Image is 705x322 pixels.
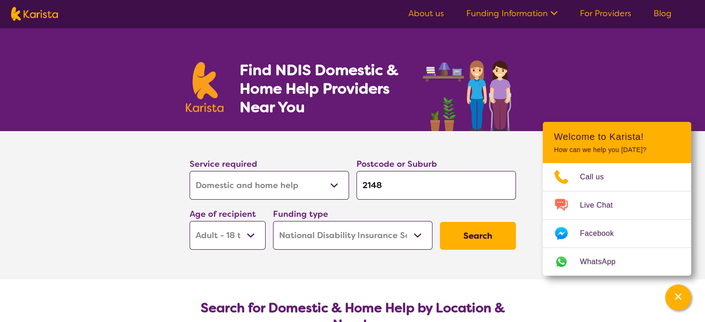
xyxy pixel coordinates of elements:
span: WhatsApp [580,255,627,269]
label: Postcode or Suburb [356,158,437,170]
span: Live Chat [580,198,624,212]
h2: Welcome to Karista! [554,131,680,142]
button: Search [440,222,516,250]
a: Funding Information [466,8,558,19]
img: domestic-help [420,50,519,131]
h1: Find NDIS Domestic & Home Help Providers Near You [239,61,411,116]
a: Web link opens in a new tab. [543,248,691,276]
button: Channel Menu [665,284,691,310]
p: How can we help you [DATE]? [554,146,680,154]
label: Funding type [273,208,328,220]
span: Call us [580,170,615,184]
a: Blog [654,8,672,19]
div: Channel Menu [543,122,691,276]
img: Karista logo [186,62,224,112]
label: Service required [190,158,257,170]
input: Type [356,171,516,200]
img: Karista logo [11,7,58,21]
label: Age of recipient [190,208,256,220]
ul: Choose channel [543,163,691,276]
a: About us [408,8,444,19]
span: Facebook [580,227,625,240]
a: For Providers [580,8,631,19]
